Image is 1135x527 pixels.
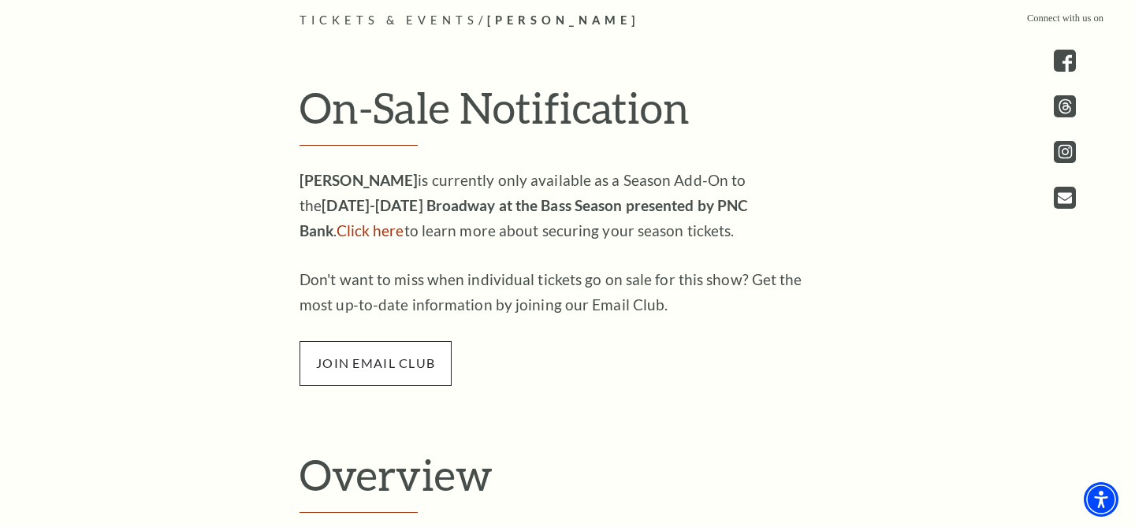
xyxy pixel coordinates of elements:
a: threads.com - open in a new tab [1054,95,1076,117]
strong: [PERSON_NAME] [300,171,418,189]
a: Click here to learn more about securing your season tickets [337,221,404,239]
a: join email club [300,353,452,371]
h2: On-Sale Notification [300,82,835,147]
a: Open this option - open in a new tab [1054,187,1076,209]
span: [PERSON_NAME] [487,13,639,27]
span: join email club [300,341,452,385]
p: / [300,11,835,31]
a: instagram - open in a new tab [1054,141,1076,163]
h2: Overview [300,449,835,514]
p: Connect with us on [1027,11,1103,26]
p: Don't want to miss when individual tickets go on sale for this show? Get the most up-to-date info... [300,267,812,317]
strong: [DATE]-[DATE] Broadway at the Bass Season presented by PNC Bank [300,196,748,239]
a: facebook - open in a new tab [1054,50,1076,72]
span: Tickets & Events [300,13,478,27]
div: Accessibility Menu [1084,482,1118,517]
p: is currently only available as a Season Add-On to the . to learn more about securing your season ... [300,168,812,243]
